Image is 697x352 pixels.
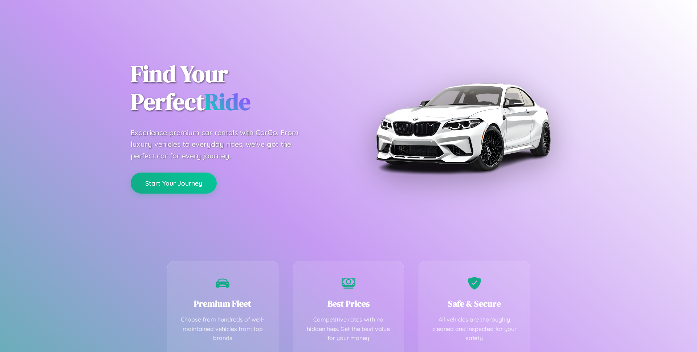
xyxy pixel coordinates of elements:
p: Choose from hundreds of well-maintained vehicles from top brands [178,315,267,343]
h1: Find Your Perfect [131,60,338,116]
span: Ride [204,86,250,117]
p: Competitive rates with no hidden fees. Get the best value for your money [304,315,393,343]
img: Premium BMW car rental vehicle [372,36,554,218]
h3: Safe & Secure [430,298,519,310]
h3: Best Prices [304,298,393,310]
button: Start Your Journey [131,173,217,194]
h3: Premium Fleet [178,298,267,310]
p: All vehicles are thoroughly cleaned and inspected for your safety [430,315,519,343]
p: Experience premium car rentals with CarGo. From luxury vehicles to everyday rides, we've got the ... [131,127,312,162]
